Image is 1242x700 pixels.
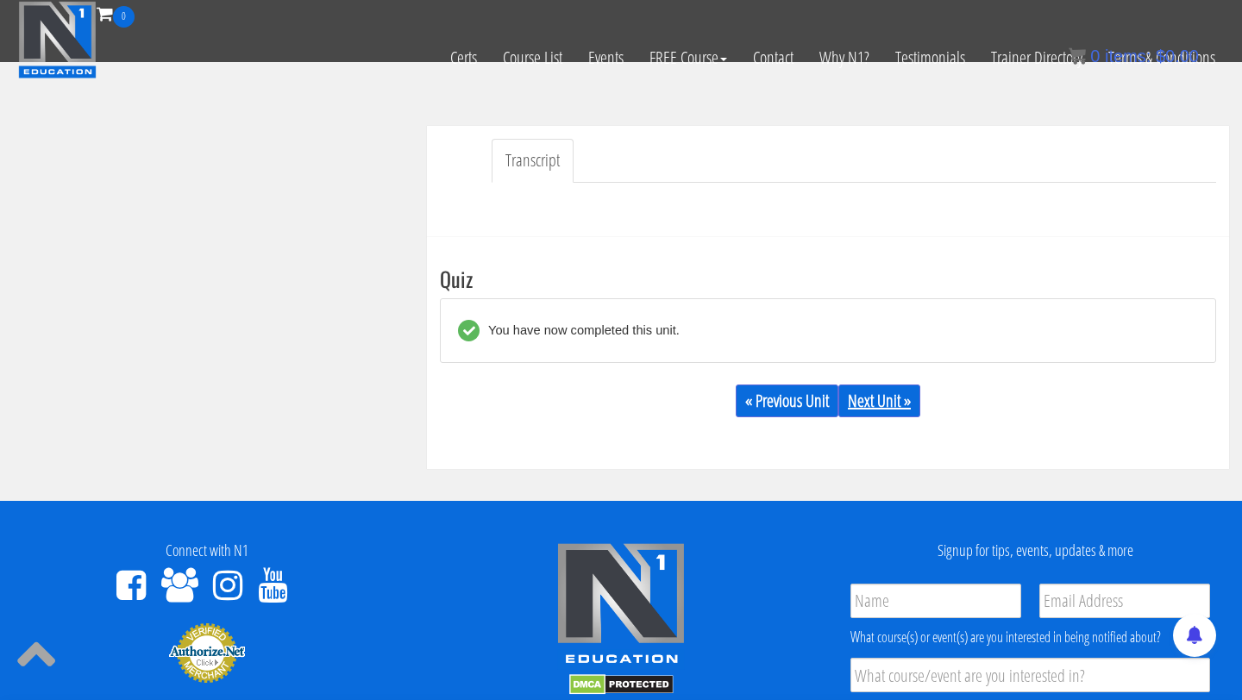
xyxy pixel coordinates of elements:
[556,542,686,670] img: n1-edu-logo
[1095,28,1228,88] a: Terms & Conditions
[978,28,1095,88] a: Trainer Directory
[841,542,1229,559] h4: Signup for tips, events, updates & more
[850,658,1210,692] input: What course/event are you interested in?
[637,28,740,88] a: FREE Course
[1069,47,1199,66] a: 0 items: $0.00
[569,674,674,695] img: DMCA.com Protection Status
[736,384,838,417] a: « Previous Unit
[1156,47,1199,66] bdi: 0.00
[850,627,1210,647] div: What course(s) or event(s) are you interested in being notified about?
[575,28,637,88] a: Events
[490,28,575,88] a: Course List
[13,542,401,559] h4: Connect with N1
[113,6,135,28] span: 0
[1090,47,1100,66] span: 0
[440,267,1216,290] h3: Quiz
[1039,584,1210,618] input: Email Address
[740,28,806,88] a: Contact
[437,28,490,88] a: Certs
[1069,47,1086,65] img: icon11.png
[492,139,574,183] a: Transcript
[838,384,920,417] a: Next Unit »
[1105,47,1151,66] span: items:
[480,320,680,341] div: You have now completed this unit.
[806,28,882,88] a: Why N1?
[1156,47,1165,66] span: $
[18,1,97,78] img: n1-education
[850,584,1021,618] input: Name
[97,2,135,25] a: 0
[168,622,246,684] img: Authorize.Net Merchant - Click to Verify
[882,28,978,88] a: Testimonials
